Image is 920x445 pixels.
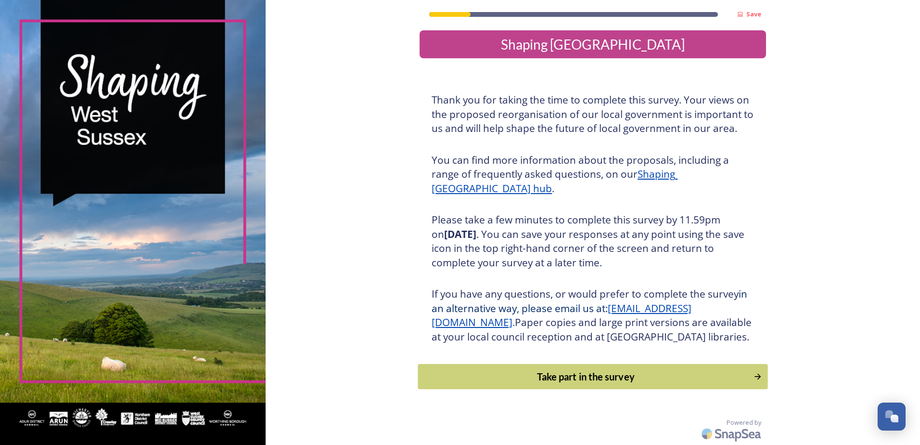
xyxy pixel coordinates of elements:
a: [EMAIL_ADDRESS][DOMAIN_NAME] [432,301,691,329]
button: Open Chat [878,403,906,431]
strong: [DATE] [444,227,476,241]
img: SnapSea Logo [699,422,766,445]
h3: Thank you for taking the time to complete this survey. Your views on the proposed reorganisation ... [432,93,754,136]
div: Take part in the survey [423,369,749,384]
span: in an alternative way, please email us at: [432,287,750,315]
h3: If you have any questions, or would prefer to complete the survey Paper copies and large print ve... [432,287,754,344]
h3: Please take a few minutes to complete this survey by 11.59pm on . You can save your responses at ... [432,213,754,270]
a: Shaping [GEOGRAPHIC_DATA] hub [432,167,677,195]
button: Continue [418,364,767,390]
span: Powered by [727,418,761,427]
div: Shaping [GEOGRAPHIC_DATA] [423,34,762,54]
h3: You can find more information about the proposals, including a range of frequently asked question... [432,153,754,196]
strong: Save [746,10,761,18]
span: . [512,315,515,329]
